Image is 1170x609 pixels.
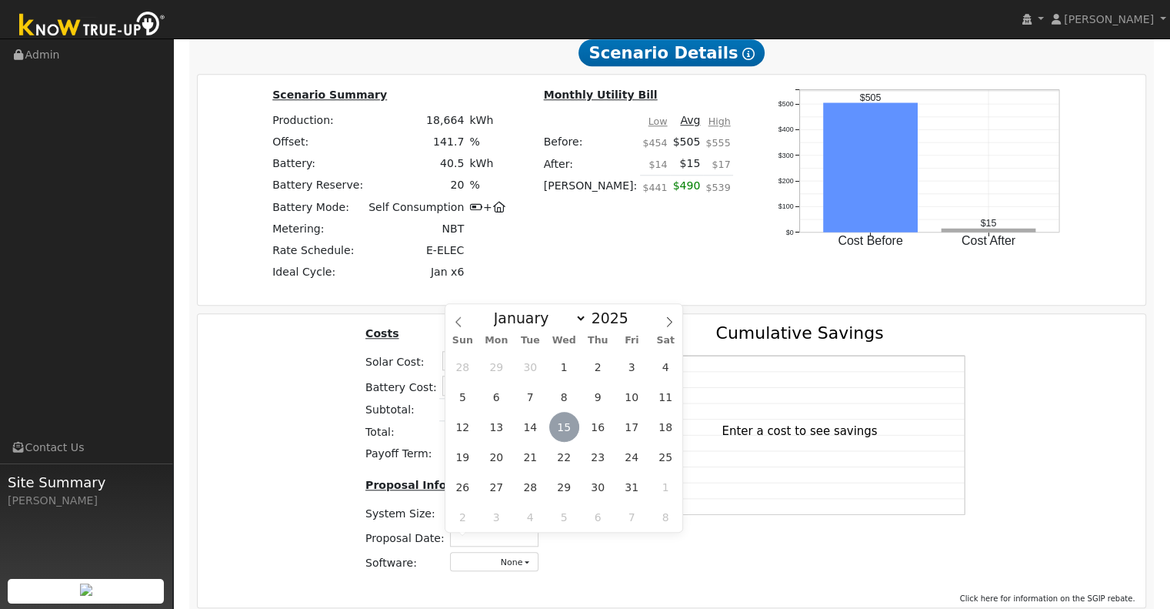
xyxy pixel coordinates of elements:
[482,442,512,472] span: October 20, 2025
[583,382,613,412] span: October 9, 2025
[778,99,794,107] text: $500
[703,175,733,206] td: $539
[467,196,508,218] td: +
[617,472,647,502] span: October 31, 2025
[617,382,647,412] span: October 10, 2025
[617,502,647,532] span: November 7, 2025
[651,352,681,382] span: October 4, 2025
[549,472,579,502] span: October 29, 2025
[549,412,579,442] span: October 15, 2025
[366,109,467,131] td: 18,664
[366,175,467,196] td: 20
[960,594,1135,603] span: Click here for information on the SGIP rebate.
[651,502,681,532] span: November 8, 2025
[715,323,883,343] text: Cumulative Savings
[366,153,467,175] td: 40.5
[583,412,613,442] span: October 16, 2025
[467,132,508,153] td: %
[486,309,587,327] select: Month
[366,132,467,153] td: 141.7
[448,472,478,502] span: October 26, 2025
[578,39,765,67] span: Scenario Details
[541,132,640,153] td: Before:
[272,89,387,101] u: Scenario Summary
[860,92,882,102] text: $505
[651,442,681,472] span: October 25, 2025
[587,310,642,326] input: Year
[513,336,547,346] span: Tue
[270,218,366,239] td: Metering:
[648,115,668,127] u: Low
[617,442,647,472] span: October 24, 2025
[823,102,918,232] rect: onclick=""
[778,125,794,133] text: $400
[482,352,512,382] span: September 29, 2025
[670,153,703,176] td: $15
[617,352,647,382] span: October 3, 2025
[270,109,366,131] td: Production:
[640,132,670,153] td: $454
[549,502,579,532] span: November 5, 2025
[583,502,613,532] span: November 6, 2025
[703,132,733,153] td: $555
[270,132,366,153] td: Offset:
[515,472,545,502] span: October 28, 2025
[482,502,512,532] span: November 3, 2025
[670,175,703,206] td: $490
[981,217,997,228] text: $15
[431,266,464,278] span: Jan x6
[651,382,681,412] span: October 11, 2025
[445,336,479,346] span: Sun
[541,153,640,176] td: After:
[366,239,467,261] td: E-ELEC
[270,175,366,196] td: Battery Reserve:
[448,442,478,472] span: October 19, 2025
[448,502,478,532] span: November 2, 2025
[448,352,478,382] span: September 28, 2025
[549,442,579,472] span: October 22, 2025
[778,176,794,184] text: $200
[479,336,513,346] span: Mon
[1064,13,1154,25] span: [PERSON_NAME]
[549,382,579,412] span: October 8, 2025
[450,552,538,571] button: None
[515,502,545,532] span: November 4, 2025
[439,421,491,443] td: $0
[583,442,613,472] span: October 23, 2025
[651,412,681,442] span: October 18, 2025
[365,479,495,491] u: Proposal Information
[515,382,545,412] span: October 7, 2025
[448,382,478,412] span: October 5, 2025
[366,218,467,239] td: NBT
[365,327,399,340] u: Costs
[515,412,545,442] span: October 14, 2025
[583,472,613,502] span: October 30, 2025
[515,442,545,472] span: October 21, 2025
[708,115,731,127] u: High
[581,336,615,346] span: Thu
[482,412,512,442] span: October 13, 2025
[366,196,467,218] td: Self Consumption
[8,493,165,509] div: [PERSON_NAME]
[778,151,794,159] text: $300
[838,233,904,246] text: Cost Before
[640,153,670,176] td: $14
[467,153,508,175] td: kWh
[722,424,878,438] text: Enter a cost to see savings
[467,109,508,131] td: kWh
[270,239,366,261] td: Rate Schedule:
[670,132,703,153] td: $505
[8,472,165,493] span: Site Summary
[467,175,508,196] td: %
[439,399,491,421] td: $0
[362,550,447,574] td: Software:
[544,89,658,101] u: Monthly Utility Bill
[962,233,1016,246] text: Cost After
[362,349,439,373] td: Solar Cost:
[547,336,581,346] span: Wed
[482,472,512,502] span: October 27, 2025
[270,261,366,283] td: Ideal Cycle:
[680,114,700,126] u: Avg
[448,412,478,442] span: October 12, 2025
[703,153,733,176] td: $17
